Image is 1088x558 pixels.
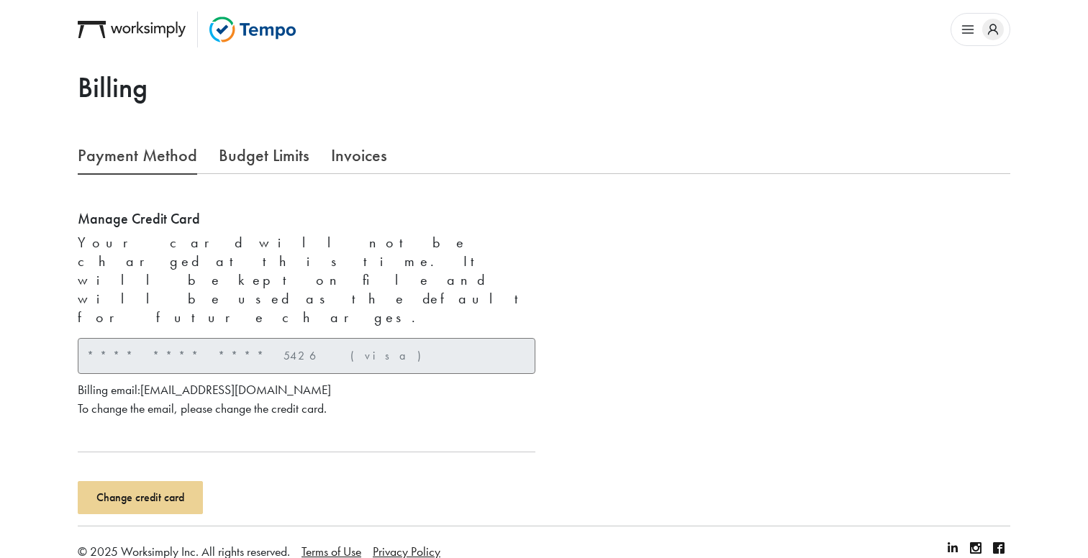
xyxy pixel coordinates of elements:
small: Billing email: [EMAIL_ADDRESS][DOMAIN_NAME] To change the email, please change the credit card. [78,382,331,416]
a: Budget Limits [219,137,309,173]
h5: Manage Credit Card [78,210,535,227]
h1: Billing [78,70,1010,105]
a: Payment Method [78,137,197,173]
a: Invoices [331,137,387,173]
button: Change credit card [78,481,203,514]
img: Worksimply [78,21,186,38]
p: Your card will not be charged at this time. It will be kept on file and will be used as the defau... [78,233,535,326]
